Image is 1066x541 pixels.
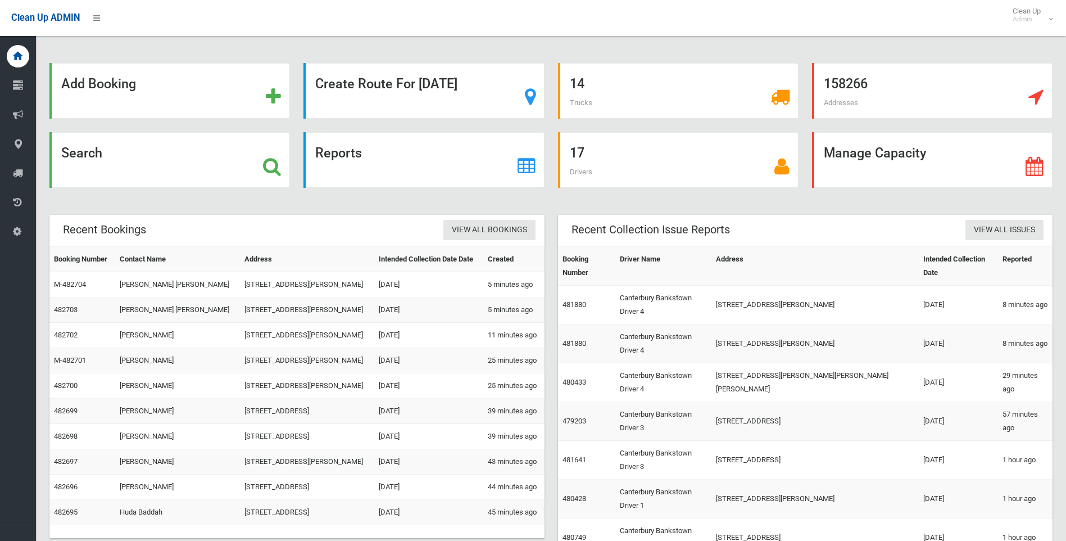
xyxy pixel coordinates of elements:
[115,247,240,272] th: Contact Name
[240,475,374,500] td: [STREET_ADDRESS]
[711,286,919,324] td: [STREET_ADDRESS][PERSON_NAME]
[115,424,240,449] td: [PERSON_NAME]
[711,441,919,480] td: [STREET_ADDRESS]
[115,348,240,373] td: [PERSON_NAME]
[240,247,374,272] th: Address
[374,348,483,373] td: [DATE]
[11,12,80,23] span: Clean Up ADMIN
[558,132,799,188] a: 17 Drivers
[998,480,1053,519] td: 1 hour ago
[1007,7,1052,24] span: Clean Up
[54,508,78,516] a: 482695
[998,247,1053,286] th: Reported
[812,132,1053,188] a: Manage Capacity
[711,402,919,441] td: [STREET_ADDRESS]
[615,286,711,324] td: Canterbury Bankstown Driver 4
[374,475,483,500] td: [DATE]
[483,323,545,348] td: 11 minutes ago
[1013,15,1041,24] small: Admin
[965,220,1044,241] a: View All Issues
[54,356,86,364] a: M-482701
[483,424,545,449] td: 39 minutes ago
[240,373,374,399] td: [STREET_ADDRESS][PERSON_NAME]
[563,300,586,309] a: 481880
[824,145,926,161] strong: Manage Capacity
[998,324,1053,363] td: 8 minutes ago
[54,280,86,288] a: M-482704
[998,441,1053,480] td: 1 hour ago
[570,98,592,107] span: Trucks
[615,247,711,286] th: Driver Name
[483,449,545,475] td: 43 minutes ago
[812,63,1053,119] a: 158266 Addresses
[563,378,586,386] a: 480433
[303,132,544,188] a: Reports
[61,76,136,92] strong: Add Booking
[54,407,78,415] a: 482699
[374,500,483,525] td: [DATE]
[919,324,998,363] td: [DATE]
[483,475,545,500] td: 44 minutes ago
[240,348,374,373] td: [STREET_ADDRESS][PERSON_NAME]
[49,63,290,119] a: Add Booking
[374,272,483,297] td: [DATE]
[615,363,711,402] td: Canterbury Bankstown Driver 4
[919,247,998,286] th: Intended Collection Date
[315,145,362,161] strong: Reports
[54,331,78,339] a: 482702
[443,220,536,241] a: View All Bookings
[374,424,483,449] td: [DATE]
[240,424,374,449] td: [STREET_ADDRESS]
[919,441,998,480] td: [DATE]
[919,402,998,441] td: [DATE]
[115,373,240,399] td: [PERSON_NAME]
[711,324,919,363] td: [STREET_ADDRESS][PERSON_NAME]
[54,305,78,314] a: 482703
[824,98,858,107] span: Addresses
[240,323,374,348] td: [STREET_ADDRESS][PERSON_NAME]
[115,272,240,297] td: [PERSON_NAME] [PERSON_NAME]
[315,76,457,92] strong: Create Route For [DATE]
[615,441,711,480] td: Canterbury Bankstown Driver 3
[558,219,743,241] header: Recent Collection Issue Reports
[115,323,240,348] td: [PERSON_NAME]
[303,63,544,119] a: Create Route For [DATE]
[919,363,998,402] td: [DATE]
[483,247,545,272] th: Created
[998,286,1053,324] td: 8 minutes ago
[54,457,78,466] a: 482697
[49,132,290,188] a: Search
[374,297,483,323] td: [DATE]
[570,145,584,161] strong: 17
[483,348,545,373] td: 25 minutes ago
[919,480,998,519] td: [DATE]
[483,500,545,525] td: 45 minutes ago
[54,432,78,440] a: 482698
[558,63,799,119] a: 14 Trucks
[919,286,998,324] td: [DATE]
[240,399,374,424] td: [STREET_ADDRESS]
[998,363,1053,402] td: 29 minutes ago
[563,494,586,503] a: 480428
[115,399,240,424] td: [PERSON_NAME]
[115,449,240,475] td: [PERSON_NAME]
[615,480,711,519] td: Canterbury Bankstown Driver 1
[558,247,616,286] th: Booking Number
[54,483,78,491] a: 482696
[374,373,483,399] td: [DATE]
[570,76,584,92] strong: 14
[240,297,374,323] td: [STREET_ADDRESS][PERSON_NAME]
[240,449,374,475] td: [STREET_ADDRESS][PERSON_NAME]
[570,168,592,176] span: Drivers
[563,417,586,425] a: 479203
[483,399,545,424] td: 39 minutes ago
[374,247,483,272] th: Intended Collection Date Date
[374,399,483,424] td: [DATE]
[711,247,919,286] th: Address
[615,402,711,441] td: Canterbury Bankstown Driver 3
[115,475,240,500] td: [PERSON_NAME]
[115,297,240,323] td: [PERSON_NAME] [PERSON_NAME]
[615,324,711,363] td: Canterbury Bankstown Driver 4
[711,363,919,402] td: [STREET_ADDRESS][PERSON_NAME][PERSON_NAME][PERSON_NAME]
[711,480,919,519] td: [STREET_ADDRESS][PERSON_NAME]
